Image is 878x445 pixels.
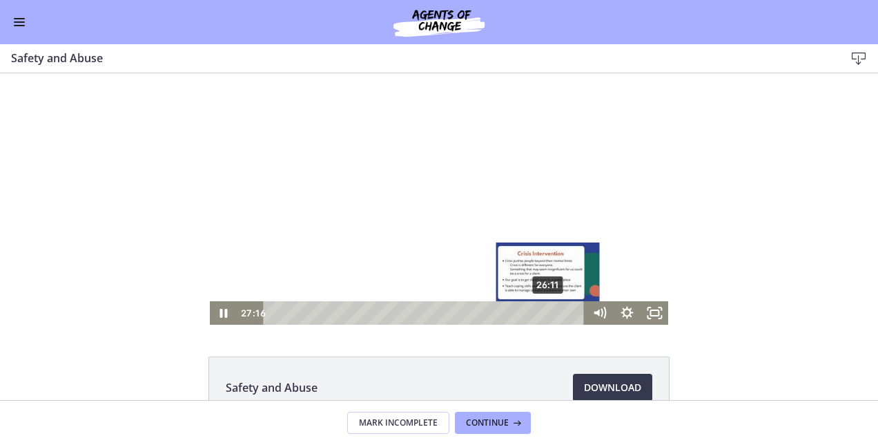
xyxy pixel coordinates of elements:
span: Download [584,379,641,396]
span: Mark Incomplete [359,417,438,428]
img: Agents of Change [356,6,522,39]
div: Playbar [273,235,578,258]
button: Continue [455,412,531,434]
a: Download [573,374,652,401]
span: Safety and Abuse [226,379,318,396]
button: Fullscreen [641,235,668,258]
button: Pause [210,235,237,258]
button: Show settings menu [613,235,641,258]
button: Mark Incomplete [347,412,449,434]
button: Enable menu [11,14,28,30]
span: Continue [466,417,509,428]
h3: Safety and Abuse [11,50,823,66]
button: Mute [585,235,613,258]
